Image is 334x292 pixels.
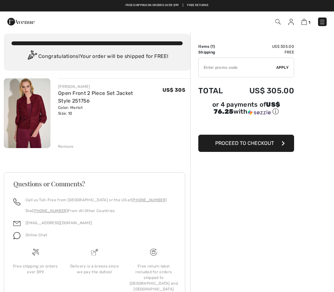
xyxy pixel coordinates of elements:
td: US$ 305.00 [232,44,294,49]
img: Free shipping on orders over $99 [150,249,157,256]
p: Dial From All Other Countries [26,208,167,214]
div: Free return label included for orders shipped to [GEOGRAPHIC_DATA] and [GEOGRAPHIC_DATA] [129,263,178,292]
td: Free [232,49,294,55]
td: US$ 305.00 [232,80,294,102]
a: Open Front 2 Piece Set Jacket Style 251756 [58,90,133,104]
img: chat [13,232,20,239]
span: US$ 305 [163,87,185,93]
img: My Info [288,19,294,25]
div: Delivery is a breeze since we pay the duties! [70,263,119,275]
img: Congratulation2.svg [26,50,38,63]
p: Call us Toll-Free from [GEOGRAPHIC_DATA] or the US at [26,197,167,203]
span: Proceed to Checkout [215,140,274,146]
span: | [183,3,183,8]
div: or 4 payments of with [198,102,294,116]
td: Items ( ) [198,44,232,49]
img: Delivery is a breeze since we pay the duties! [91,249,98,256]
div: Remove [58,144,74,149]
iframe: PayPal-paypal [198,118,294,132]
h3: Questions or Comments? [13,181,176,187]
td: Total [198,80,232,102]
a: [PHONE_NUMBER] [33,209,68,213]
div: Free shipping on orders over $99 [11,263,60,275]
img: Menu [319,19,325,25]
div: [PERSON_NAME] [58,84,163,89]
img: Free shipping on orders over $99 [32,249,39,256]
img: Shopping Bag [301,19,307,25]
img: email [13,220,20,227]
img: Search [275,19,281,25]
img: call [13,198,20,205]
span: Online Chat [26,233,47,237]
a: Free shipping on orders over $99 [125,3,179,8]
div: Color: Merlot Size: 10 [58,105,163,116]
img: 1ère Avenue [7,15,34,28]
span: US$ 76.25 [214,101,280,115]
div: or 4 payments ofUS$ 76.25withSezzle Click to learn more about Sezzle [198,102,294,118]
img: Sezzle [248,110,271,115]
span: 1 [308,20,310,25]
a: 1ère Avenue [7,18,34,24]
a: Free Returns [187,3,209,8]
a: [PHONE_NUMBER] [132,198,167,202]
div: Congratulations! Your order will be shipped for FREE! [11,50,183,63]
span: 1 [212,44,214,49]
span: Apply [276,65,289,70]
a: 1 [301,18,310,25]
img: Open Front 2 Piece Set Jacket Style 251756 [4,78,50,148]
button: Proceed to Checkout [198,135,294,152]
td: Shipping [198,49,232,55]
a: [EMAIL_ADDRESS][DOMAIN_NAME] [26,221,92,225]
input: Promo code [199,58,276,77]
